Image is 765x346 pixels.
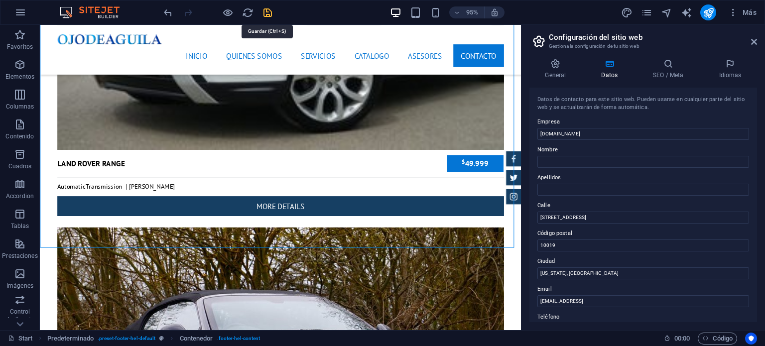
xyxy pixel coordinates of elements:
[549,33,757,42] h2: Configuración del sitio web
[47,333,260,345] nav: breadcrumb
[5,132,34,140] p: Contenido
[217,333,260,345] span: . footer-hel-content
[728,7,757,17] span: Más
[180,333,213,345] span: Haz clic para seleccionar y doble clic para editar
[621,6,633,18] button: design
[57,6,132,18] img: Editor Logo
[745,333,757,345] button: Usercentrics
[6,192,34,200] p: Accordion
[242,6,254,18] button: reload
[537,116,749,128] label: Empresa
[703,59,757,80] h4: Idiomas
[162,6,174,18] button: undo
[537,200,749,212] label: Calle
[98,333,155,345] span: . preset-footer-hel-default
[674,333,690,345] span: 00 00
[529,59,586,80] h4: General
[681,7,692,18] i: AI Writer
[8,162,32,170] p: Cuadros
[680,6,692,18] button: text_generator
[537,228,749,239] label: Código postal
[681,335,683,342] span: :
[537,172,749,184] label: Apellidos
[5,73,34,81] p: Elementos
[537,255,749,267] label: Ciudad
[661,7,672,18] i: Navegador
[490,8,499,17] i: Al redimensionar, ajustar el nivel de zoom automáticamente para ajustarse al dispositivo elegido.
[664,333,690,345] h6: Tiempo de la sesión
[641,7,652,18] i: Páginas (Ctrl+Alt+S)
[586,59,637,80] h4: Datos
[449,6,485,18] button: 95%
[703,7,714,18] i: Publicar
[537,283,749,295] label: Email
[637,59,703,80] h4: SEO / Meta
[537,144,749,156] label: Nombre
[698,333,737,345] button: Código
[162,7,174,18] i: Deshacer: Cambiar botón (Ctrl+Z)
[7,43,33,51] p: Favoritos
[6,103,34,111] p: Columnas
[2,252,37,260] p: Prestaciones
[261,6,273,18] button: save
[159,336,164,341] i: Este elemento es un preajuste personalizable
[537,96,749,112] div: Datos de contacto para este sitio web. Pueden usarse en cualquier parte del sitio web y se actual...
[724,4,761,20] button: Más
[8,333,33,345] a: Haz clic para cancelar la selección y doble clic para abrir páginas
[537,311,749,323] label: Teléfono
[222,6,234,18] button: Haz clic para salir del modo de previsualización y seguir editando
[47,333,94,345] span: Haz clic para seleccionar y doble clic para editar
[660,6,672,18] button: navigator
[464,6,480,18] h6: 95%
[6,282,33,290] p: Imágenes
[702,333,733,345] span: Código
[640,6,652,18] button: pages
[11,222,29,230] p: Tablas
[700,4,716,20] button: publish
[242,7,254,18] i: Volver a cargar página
[621,7,633,18] i: Diseño (Ctrl+Alt+Y)
[549,42,737,51] h3: Gestiona la configuración de tu sitio web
